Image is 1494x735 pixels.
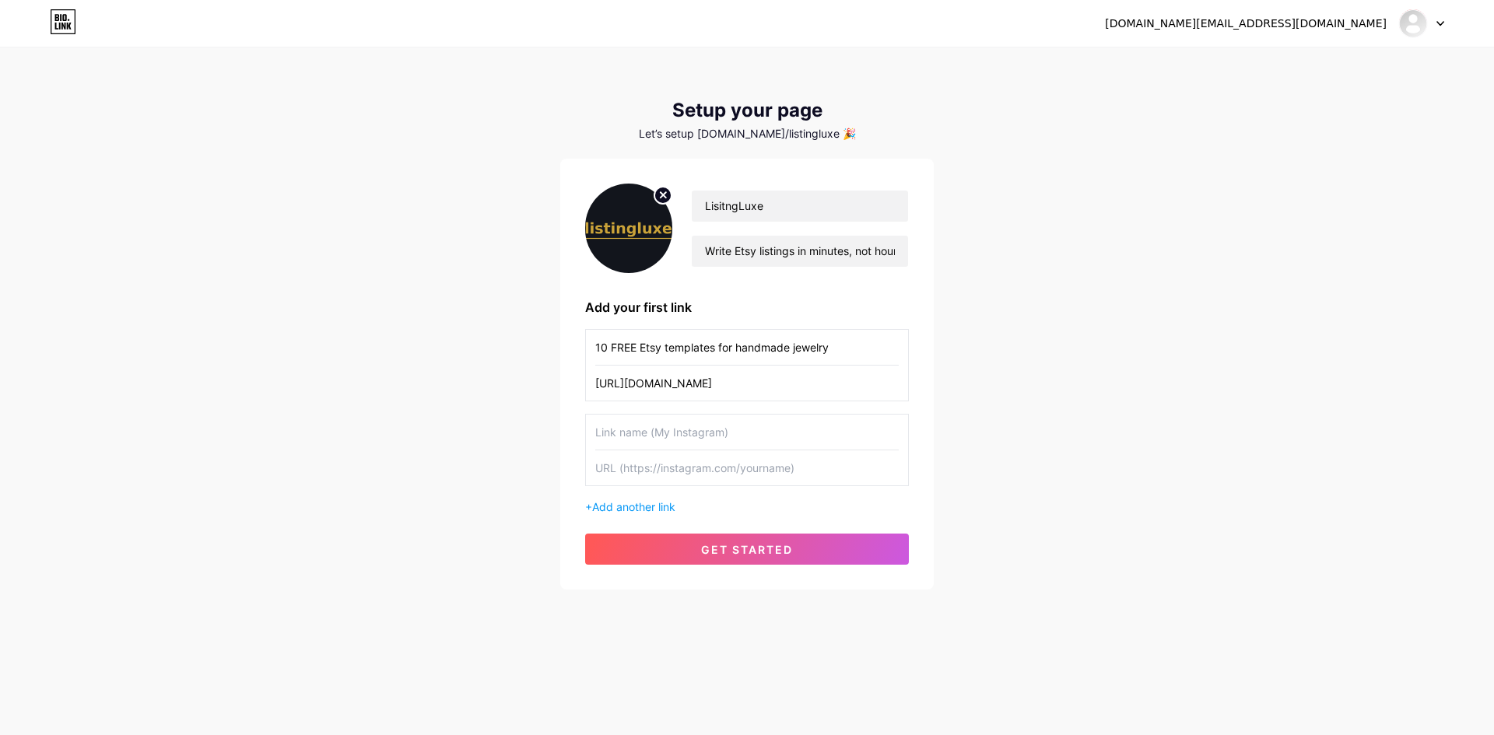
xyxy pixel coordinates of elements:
[585,298,909,317] div: Add your first link
[560,128,934,140] div: Let’s setup [DOMAIN_NAME]/listingluxe 🎉
[585,499,909,515] div: +
[1105,16,1387,32] div: [DOMAIN_NAME][EMAIL_ADDRESS][DOMAIN_NAME]
[585,534,909,565] button: get started
[592,500,675,513] span: Add another link
[701,543,793,556] span: get started
[585,184,672,273] img: profile pic
[595,366,899,401] input: URL (https://instagram.com/yourname)
[1398,9,1428,38] img: listingluxe
[595,450,899,485] input: URL (https://instagram.com/yourname)
[595,330,899,365] input: Link name (My Instagram)
[692,236,908,267] input: bio
[560,100,934,121] div: Setup your page
[692,191,908,222] input: Your name
[595,415,899,450] input: Link name (My Instagram)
